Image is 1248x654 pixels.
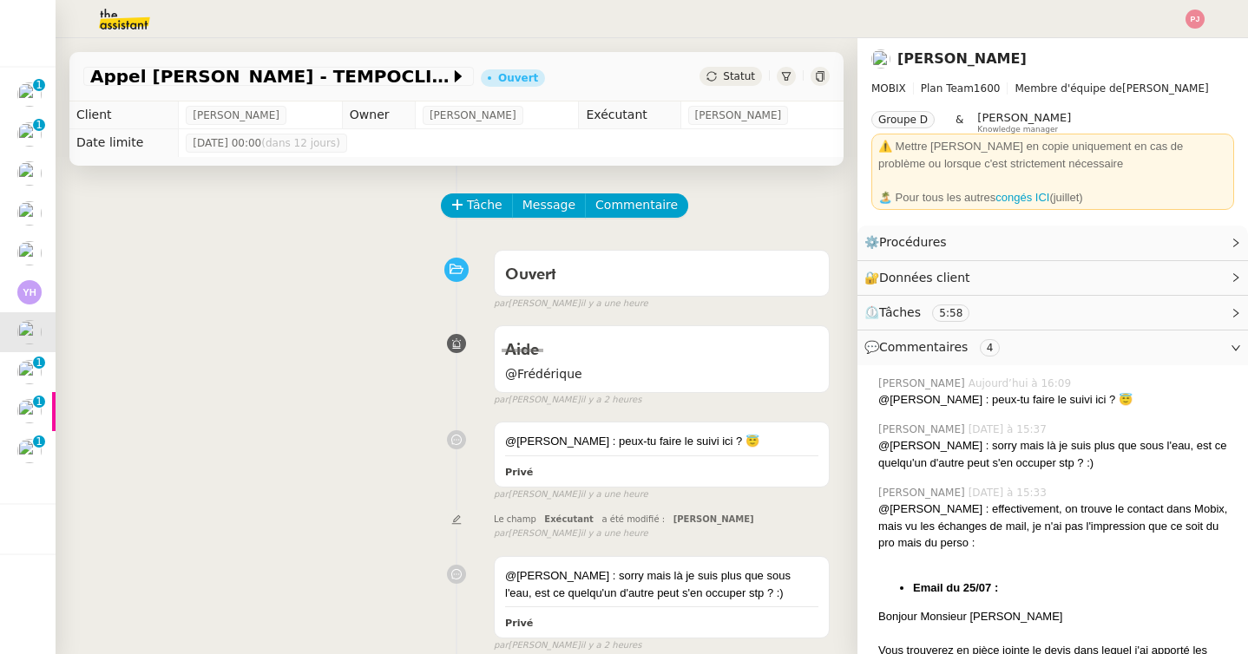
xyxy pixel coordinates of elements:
[17,122,42,147] img: users%2FW4OQjB9BRtYK2an7yusO0WsYLsD3%2Favatar%2F28027066-518b-424c-8476-65f2e549ac29
[505,267,556,283] span: Ouvert
[974,82,1001,95] span: 1600
[956,111,963,134] span: &
[430,107,516,124] span: [PERSON_NAME]
[36,79,43,95] p: 1
[581,526,648,541] span: il y a une heure
[977,111,1071,124] span: [PERSON_NAME]
[995,191,1049,204] a: congés ICI
[17,320,42,344] img: users%2FgYjkMnK3sDNm5XyWIAm2HOATnv33%2Favatar%2F6c10ee60-74e7-4582-8c29-cbc73237b20a
[879,235,947,249] span: Procédures
[857,226,1248,259] div: ⚙️Procédures
[969,485,1050,500] span: [DATE] à 15:33
[980,339,1001,356] nz-tag: 4
[193,134,340,152] span: [DATE] 00:00
[585,193,688,218] button: Commentaire
[17,280,42,304] img: svg
[864,268,977,288] span: 🔐
[33,396,45,408] nz-badge-sup: 1
[494,638,509,653] span: par
[505,467,533,478] b: Privé
[193,107,279,124] span: [PERSON_NAME]
[871,111,935,128] nz-tag: Groupe D
[695,107,782,124] span: [PERSON_NAME]
[878,485,969,500] span: [PERSON_NAME]
[878,437,1234,471] div: @[PERSON_NAME] : sorry mais là je suis plus que sous l'eau, est ce quelqu'un d'autre peut s'en oc...
[977,125,1058,134] span: Knowledge manager
[878,422,969,437] span: [PERSON_NAME]
[1015,82,1122,95] span: Membre d'équipe de
[921,82,974,95] span: Plan Team
[601,514,665,524] span: a été modifié :
[505,343,539,358] span: Aide
[522,195,575,215] span: Message
[36,435,43,451] p: 1
[505,567,818,601] div: @[PERSON_NAME] : sorry mais là je suis plus que sous l'eau, est ce quelqu'un d'autre peut s'en oc...
[857,261,1248,295] div: 🔐Données client
[581,297,648,311] span: il y a une heure
[878,608,1234,625] div: Bonjour Monsieur [PERSON_NAME]
[498,73,538,83] div: Ouvert
[579,101,680,129] td: Exécutant
[441,193,513,218] button: Tâche
[878,376,969,391] span: [PERSON_NAME]
[879,305,921,319] span: Tâches
[494,638,641,653] small: [PERSON_NAME]
[33,356,45,369] nz-badge-sup: 1
[878,500,1234,552] div: @[PERSON_NAME] : effectivement, on trouve le contact dans Mobix, mais vu les échanges de mail, je...
[17,439,42,463] img: users%2FW4OQjB9BRtYK2an7yusO0WsYLsD3%2Favatar%2F28027066-518b-424c-8476-65f2e549ac29
[17,360,42,384] img: users%2FW4OQjB9BRtYK2an7yusO0WsYLsD3%2Favatar%2F28027066-518b-424c-8476-65f2e549ac29
[505,618,533,629] b: Privé
[969,422,1050,437] span: [DATE] à 15:37
[90,68,450,85] span: Appel [PERSON_NAME] - TEMPOCLIM
[36,396,43,411] p: 1
[494,393,641,408] small: [PERSON_NAME]
[581,487,648,502] span: il y a une heure
[36,119,43,134] p: 1
[494,393,509,408] span: par
[723,70,755,82] span: Statut
[581,393,642,408] span: il y a 2 heures
[17,241,42,265] img: users%2FW4OQjB9BRtYK2an7yusO0WsYLsD3%2Favatar%2F28027066-518b-424c-8476-65f2e549ac29
[879,271,970,284] span: Données client
[977,111,1071,134] app-user-label: Knowledge manager
[932,304,969,322] nz-tag: 5:58
[1186,10,1205,29] img: svg
[261,137,340,149] span: (dans 12 jours)
[17,201,42,226] img: users%2FW4OQjB9BRtYK2an7yusO0WsYLsD3%2Favatar%2F28027066-518b-424c-8476-65f2e549ac29
[581,638,642,653] span: il y a 2 heures
[512,193,586,218] button: Message
[494,487,648,502] small: [PERSON_NAME]
[69,101,179,129] td: Client
[494,526,648,541] small: [PERSON_NAME]
[871,49,890,69] img: users%2FgYjkMnK3sDNm5XyWIAm2HOATnv33%2Favatar%2F6c10ee60-74e7-4582-8c29-cbc73237b20a
[494,487,509,502] span: par
[673,514,754,524] span: [PERSON_NAME]
[879,340,968,354] span: Commentaires
[33,435,45,448] nz-badge-sup: 1
[864,232,955,252] span: ⚙️
[494,514,536,524] span: Le champ
[467,195,502,215] span: Tâche
[494,526,509,541] span: par
[913,581,998,594] strong: Email du 25/07 :
[857,330,1248,364] div: 💬Commentaires 4
[342,101,415,129] td: Owner
[33,79,45,91] nz-badge-sup: 1
[505,433,818,450] div: @[PERSON_NAME] : peux-tu faire le suivi ici ? 😇
[864,305,984,319] span: ⏲️
[69,129,179,157] td: Date limite
[505,364,818,384] span: @Frédérique
[494,297,648,311] small: [PERSON_NAME]
[544,514,594,524] span: Exécutant
[871,80,1234,97] span: [PERSON_NAME]
[897,50,1027,67] a: [PERSON_NAME]
[864,340,1007,354] span: 💬
[969,376,1074,391] span: Aujourd’hui à 16:09
[36,356,43,372] p: 1
[33,119,45,131] nz-badge-sup: 1
[871,82,906,95] span: MOBIX
[878,391,1234,409] div: @[PERSON_NAME] : peux-tu faire le suivi ici ? 😇
[857,296,1248,330] div: ⏲️Tâches 5:58
[494,297,509,311] span: par
[17,82,42,107] img: users%2FW4OQjB9BRtYK2an7yusO0WsYLsD3%2Favatar%2F28027066-518b-424c-8476-65f2e549ac29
